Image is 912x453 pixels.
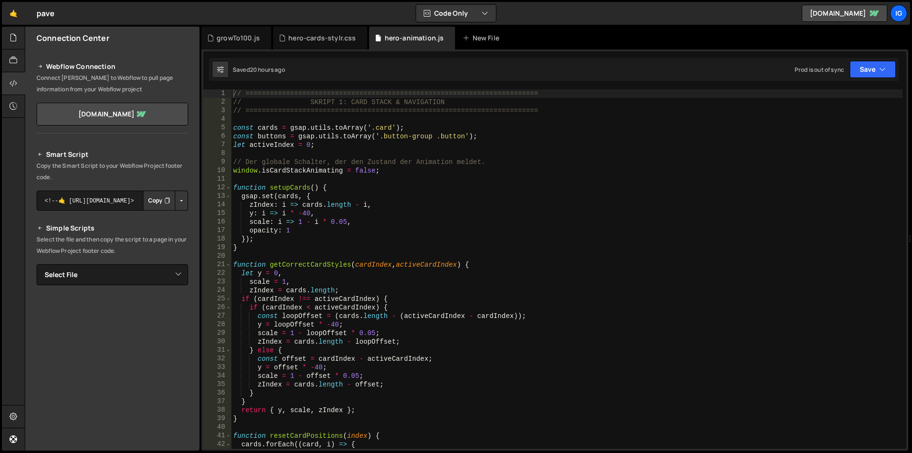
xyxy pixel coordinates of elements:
div: 5 [203,124,231,132]
div: 30 [203,337,231,346]
div: 34 [203,372,231,380]
div: Saved [233,66,285,74]
div: 40 [203,423,231,432]
div: 31 [203,346,231,355]
div: 16 [203,218,231,226]
div: 3 [203,106,231,115]
a: 🤙 [2,2,25,25]
div: 29 [203,329,231,337]
div: 22 [203,269,231,278]
button: Save [850,61,896,78]
div: 12 [203,183,231,192]
div: 25 [203,295,231,303]
div: 38 [203,406,231,414]
iframe: YouTube video player [37,301,189,386]
div: 11 [203,175,231,183]
div: 17 [203,226,231,235]
div: 21 [203,260,231,269]
div: Button group with nested dropdown [143,191,188,211]
div: 2 [203,98,231,106]
div: 23 [203,278,231,286]
div: 37 [203,397,231,406]
div: hero-animation.js [385,33,444,43]
div: 9 [203,158,231,166]
div: hero-cards-stylr.css [288,33,356,43]
h2: Webflow Connection [37,61,188,72]
div: Prod is out of sync [795,66,844,74]
div: 13 [203,192,231,201]
div: 20 [203,252,231,260]
h2: Simple Scripts [37,222,188,234]
div: 24 [203,286,231,295]
div: 15 [203,209,231,218]
p: Connect [PERSON_NAME] to Webflow to pull page information from your Webflow project [37,72,188,95]
div: 4 [203,115,231,124]
div: 18 [203,235,231,243]
div: 41 [203,432,231,440]
div: 42 [203,440,231,449]
div: 19 [203,243,231,252]
p: Copy the Smart Script to your Webflow Project footer code. [37,160,188,183]
textarea: <!--🤙 [URL][DOMAIN_NAME]> <script>document.addEventListener("DOMContentLoaded", function() {funct... [37,191,188,211]
a: [DOMAIN_NAME] [802,5,887,22]
h2: Smart Script [37,149,188,160]
div: 27 [203,312,231,320]
div: 36 [203,389,231,397]
div: growTo100.js [217,33,260,43]
div: 6 [203,132,231,141]
div: 1 [203,89,231,98]
div: 28 [203,320,231,329]
div: 39 [203,414,231,423]
div: 8 [203,149,231,158]
div: New File [463,33,503,43]
a: [DOMAIN_NAME] [37,103,188,125]
h2: Connection Center [37,33,109,43]
button: Code Only [416,5,496,22]
button: Copy [143,191,175,211]
div: 20 hours ago [250,66,285,74]
div: 10 [203,166,231,175]
a: ig [890,5,907,22]
div: 33 [203,363,231,372]
div: 32 [203,355,231,363]
p: Select the file and then copy the script to a page in your Webflow Project footer code. [37,234,188,257]
div: 14 [203,201,231,209]
div: pave [37,8,55,19]
div: 26 [203,303,231,312]
div: 35 [203,380,231,389]
div: 7 [203,141,231,149]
